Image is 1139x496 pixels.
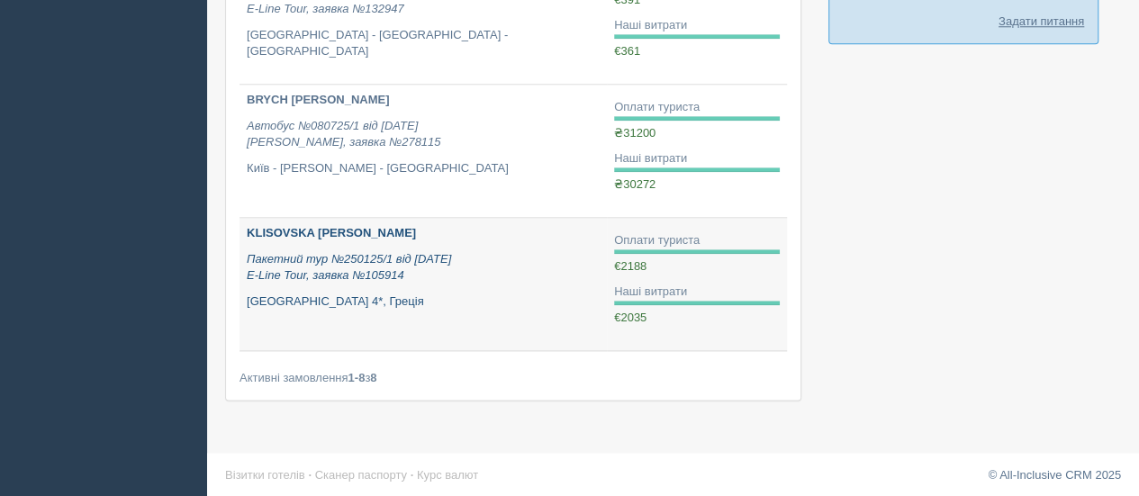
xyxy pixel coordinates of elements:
b: 1-8 [348,371,366,384]
span: €361 [614,44,640,58]
span: €2188 [614,259,646,273]
span: ₴31200 [614,126,655,140]
div: Наші витрати [614,17,780,34]
div: Наші витрати [614,284,780,301]
a: Задати питання [999,13,1084,30]
p: [GEOGRAPHIC_DATA] 4*, Греція [247,293,600,311]
span: · [308,468,312,482]
span: · [411,468,414,482]
div: Оплати туриста [614,99,780,116]
div: Активні замовлення з [240,369,787,386]
b: KLISOVSKA [PERSON_NAME] [247,226,416,239]
span: €2035 [614,311,646,324]
div: Оплати туриста [614,232,780,249]
b: BRYCH [PERSON_NAME] [247,93,389,106]
i: Пакетний тур №250125/1 від [DATE] E-Line Tour, заявка №105914 [247,252,451,283]
a: BRYCH [PERSON_NAME] Автобус №080725/1 від [DATE][PERSON_NAME], заявка №278115 Київ - [PERSON_NAME... [240,85,607,217]
i: Автобус №080725/1 від [DATE] [PERSON_NAME], заявка №278115 [247,119,440,149]
a: Сканер паспорту [315,468,407,482]
span: ₴30272 [614,177,655,191]
a: KLISOVSKA [PERSON_NAME] Пакетний тур №250125/1 від [DATE]E-Line Tour, заявка №105914 [GEOGRAPHIC_... [240,218,607,350]
a: Візитки готелів [225,468,305,482]
b: 8 [370,371,376,384]
p: [GEOGRAPHIC_DATA] - [GEOGRAPHIC_DATA] - [GEOGRAPHIC_DATA] [247,27,600,60]
p: Київ - [PERSON_NAME] - [GEOGRAPHIC_DATA] [247,160,600,177]
a: © All-Inclusive CRM 2025 [988,468,1121,482]
div: Наші витрати [614,150,780,167]
a: Курс валют [417,468,478,482]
